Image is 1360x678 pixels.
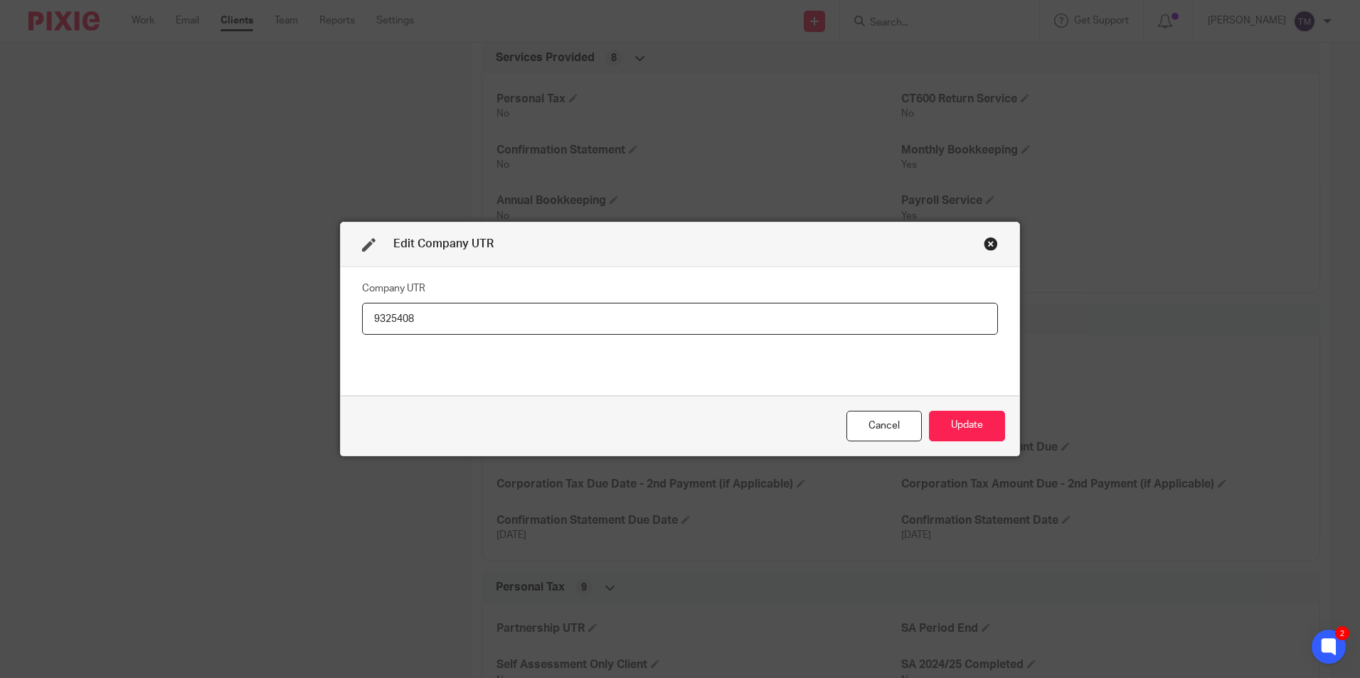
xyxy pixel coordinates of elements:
[362,281,425,296] label: Company UTR
[362,303,998,335] input: Company UTR
[984,237,998,251] div: Close this dialog window
[846,411,922,441] div: Close this dialog window
[393,238,494,249] span: Edit Company UTR
[929,411,1005,441] button: Update
[1335,626,1349,640] div: 2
